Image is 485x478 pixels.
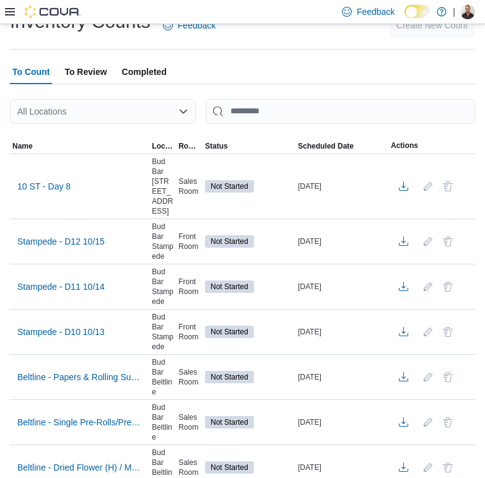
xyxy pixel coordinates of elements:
span: To Count [12,59,50,84]
span: To Review [64,59,107,84]
span: Feedback [178,19,216,32]
div: [DATE] [295,370,388,385]
span: Not Started [205,326,254,338]
button: Delete [440,279,455,294]
button: Delete [440,324,455,339]
div: Front Room [176,274,203,299]
span: Not Started [211,417,248,428]
button: Stampede - D11 10/14 [12,277,110,296]
button: Delete [440,234,455,249]
span: Beltline - Dried Flower (H) / Milled - 10-13 [17,461,142,474]
img: Cova [25,6,81,18]
div: [DATE] [295,415,388,430]
span: Bud Bar [STREET_ADDRESS] [152,157,173,216]
span: Feedback [357,6,395,18]
span: Stampede - D12 10/15 [17,235,105,248]
span: Bud Bar Stampede [152,222,173,261]
a: Feedback [158,13,221,38]
button: 10 ST - Day 8 [12,177,76,196]
button: Delete [440,460,455,475]
button: Edit count details [421,277,435,296]
div: [DATE] [295,179,388,194]
span: 10 ST - Day 8 [17,180,71,193]
div: Sales Room [176,174,203,199]
button: Edit count details [421,413,435,432]
button: Delete [440,370,455,385]
span: Not Started [205,235,254,248]
div: Sales Room [176,410,203,435]
button: Edit count details [421,177,435,196]
span: Location [152,141,173,151]
span: Completed [122,59,167,84]
span: Not Started [205,461,254,474]
span: Stampede - D10 10/13 [17,326,105,338]
input: Dark Mode [404,5,430,18]
span: Name [12,141,33,151]
button: Edit count details [421,458,435,477]
span: Not Started [211,326,248,337]
span: Dark Mode [404,18,405,19]
span: Bud Bar Beltline [152,402,173,442]
div: [DATE] [295,279,388,294]
button: Beltline - Papers & Rolling Supplies - 10-15 [12,368,147,386]
div: Front Room [176,229,203,254]
div: [DATE] [295,460,388,475]
span: Scheduled Date [298,141,354,151]
button: Name [10,139,149,154]
span: Create New Count [396,19,468,32]
button: Stampede - D12 10/15 [12,232,110,251]
span: Rooms [178,141,200,151]
button: Delete [440,415,455,430]
button: Delete [440,179,455,194]
button: Edit count details [421,368,435,386]
button: Location [149,139,176,154]
button: Create New Count [389,13,475,38]
button: Status [203,139,295,154]
button: Edit count details [421,323,435,341]
button: Beltline - Dried Flower (H) / Milled - 10-13 [12,458,147,477]
div: [DATE] [295,234,388,249]
button: Scheduled Date [295,139,388,154]
span: Beltline - Papers & Rolling Supplies - 10-15 [17,371,142,383]
button: Rooms [176,139,203,154]
button: Open list of options [178,106,188,116]
span: Bud Bar Stampede [152,312,173,352]
span: Not Started [211,372,248,383]
span: Bud Bar Beltline [152,357,173,397]
span: Status [205,141,228,151]
span: Not Started [205,280,254,293]
span: Not Started [205,416,254,428]
button: Beltline - Single Pre-Rolls/Pre-Roll Packs - 10-14 [12,413,147,432]
div: Sales Room [176,365,203,389]
button: Edit count details [421,232,435,251]
span: Bud Bar Stampede [152,267,173,306]
span: Not Started [211,281,248,292]
span: Not Started [211,181,248,192]
div: Front Room [176,319,203,344]
span: Not Started [205,180,254,193]
button: Stampede - D10 10/13 [12,323,110,341]
span: Not Started [205,371,254,383]
span: Beltline - Single Pre-Rolls/Pre-Roll Packs - 10-14 [17,416,142,428]
div: [DATE] [295,324,388,339]
span: Actions [391,141,418,150]
span: Stampede - D11 10/14 [17,280,105,293]
p: | [453,4,455,19]
span: Not Started [211,236,248,247]
span: Not Started [211,462,248,473]
input: This is a search bar. After typing your query, hit enter to filter the results lower in the page. [206,99,475,124]
div: Stephanie M [460,4,475,19]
